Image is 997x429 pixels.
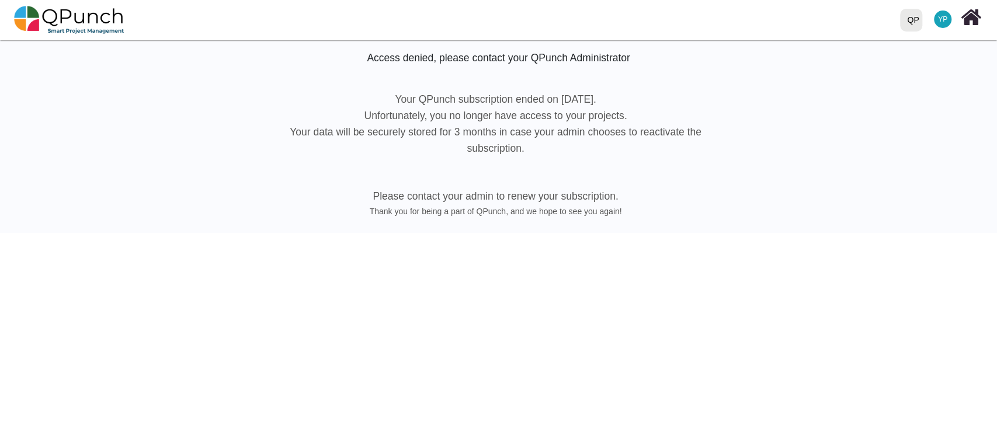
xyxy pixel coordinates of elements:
i: Home [961,6,981,29]
h5: Please contact your admin to renew your subscription. [9,190,982,203]
h6: Thank you for being a part of QPunch, and we hope to see you again! [9,207,982,217]
span: YP [938,16,947,23]
h5: Your QPunch subscription ended on [DATE]. [9,93,982,106]
a: QP [895,1,927,39]
span: Yk Pm [934,11,951,28]
h5: Your data will be securely stored for 3 months in case your admin chooses to reactivate the [9,126,982,138]
h5: Access denied, please contact your QPunch Administrator [9,49,988,64]
div: QP [907,10,919,30]
h5: subscription. [9,142,982,155]
a: YP [927,1,958,38]
h5: Unfortunately, you no longer have access to your projects. [9,110,982,122]
img: qpunch-sp.fa6292f.png [14,2,124,37]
